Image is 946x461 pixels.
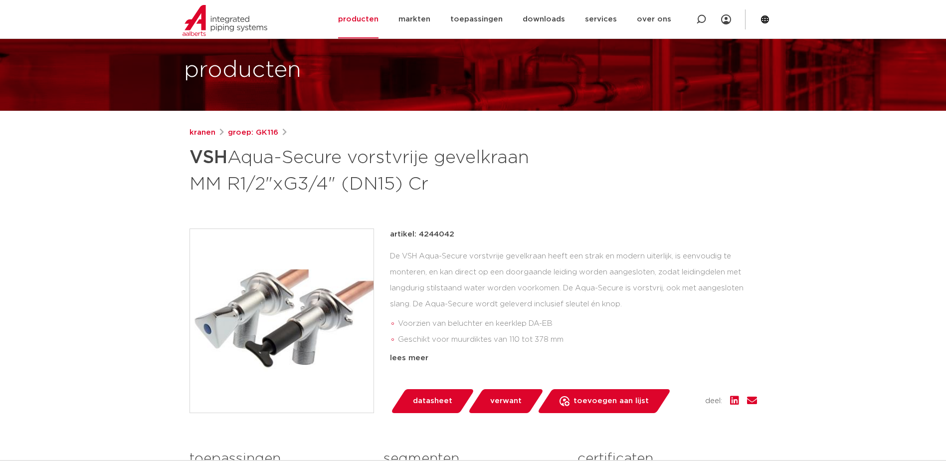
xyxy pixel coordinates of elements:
a: groep: GK116 [228,127,278,139]
div: De VSH Aqua-Secure vorstvrije gevelkraan heeft een strak en modern uiterlijk, is eenvoudig te mon... [390,248,757,348]
strong: VSH [189,149,227,167]
h1: producten [184,54,301,86]
span: datasheet [413,393,452,409]
a: datasheet [390,389,475,413]
p: artikel: 4244042 [390,229,454,240]
div: lees meer [390,352,757,364]
span: deel: [705,395,722,407]
span: toevoegen aan lijst [573,393,649,409]
a: kranen [189,127,215,139]
li: Geschikt voor muurdiktes van 110 tot 378 mm [398,332,757,348]
span: verwant [490,393,522,409]
a: verwant [467,389,544,413]
li: Voorzien van beluchter en keerklep DA-EB [398,316,757,332]
h1: Aqua-Secure vorstvrije gevelkraan MM R1/2"xG3/4" (DN15) Cr [189,143,564,197]
img: Product Image for VSH Aqua-Secure vorstvrije gevelkraan MM R1/2"xG3/4" (DN15) Cr [190,229,374,413]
